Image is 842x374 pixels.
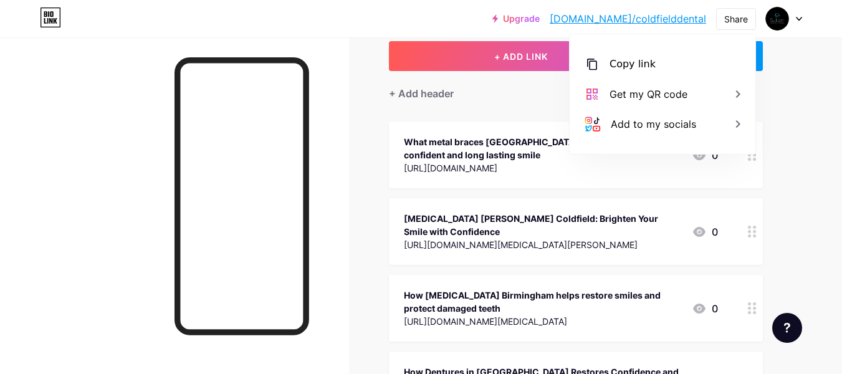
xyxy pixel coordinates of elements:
img: coldfielddental [765,7,789,31]
div: [URL][DOMAIN_NAME][MEDICAL_DATA][PERSON_NAME] [404,238,682,251]
div: Add to my socials [611,117,696,132]
div: [URL][DOMAIN_NAME] [404,161,682,175]
button: + ADD LINK [389,41,654,71]
div: Copy link [610,57,656,72]
div: What metal braces [GEOGRAPHIC_DATA] can do for a healthy confident and long lasting smile [404,135,682,161]
div: Share [724,12,748,26]
div: 0 [692,148,718,163]
div: Get my QR code [610,87,687,102]
div: How [MEDICAL_DATA] Birmingham helps restore smiles and protect damaged teeth [404,289,682,315]
a: [DOMAIN_NAME]/coldfielddental [550,11,706,26]
div: 0 [692,301,718,316]
div: [MEDICAL_DATA] [PERSON_NAME] Coldfield: Brighten Your Smile with Confidence [404,212,682,238]
a: Upgrade [492,14,540,24]
div: [URL][DOMAIN_NAME][MEDICAL_DATA] [404,315,682,328]
div: 0 [692,224,718,239]
div: + Add header [389,86,454,101]
span: + ADD LINK [494,51,548,62]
